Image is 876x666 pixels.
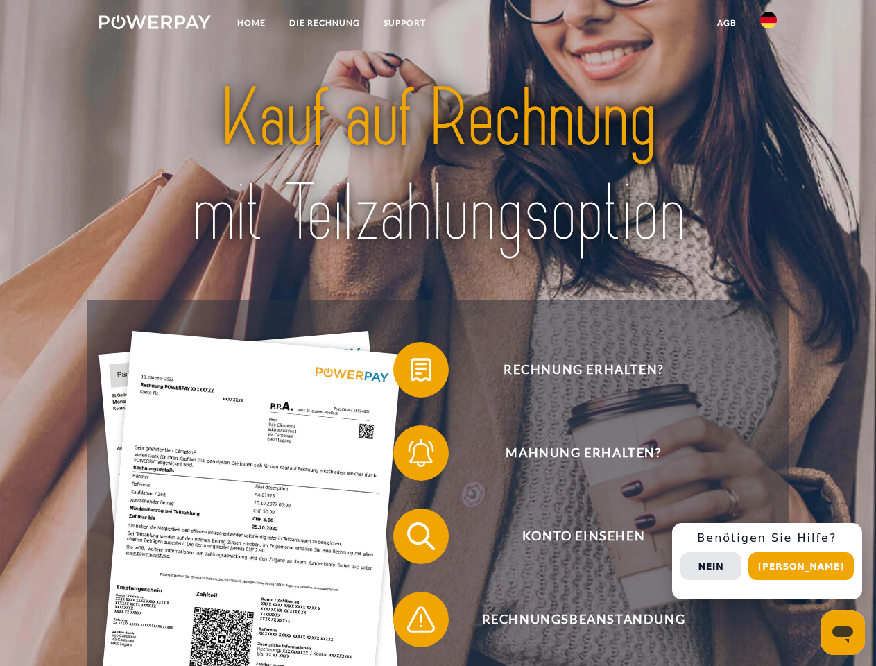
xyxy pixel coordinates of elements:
button: Mahnung erhalten? [393,425,754,481]
span: Konto einsehen [413,509,753,564]
img: qb_bill.svg [404,352,438,387]
button: Rechnung erhalten? [393,342,754,398]
img: qb_warning.svg [404,602,438,637]
div: Schnellhilfe [672,523,862,599]
button: [PERSON_NAME] [748,552,854,580]
a: SUPPORT [372,10,438,35]
button: Nein [680,552,741,580]
span: Rechnungsbeanstandung [413,592,753,647]
h3: Benötigen Sie Hilfe? [680,531,854,545]
img: qb_search.svg [404,519,438,554]
button: Konto einsehen [393,509,754,564]
span: Mahnung erhalten? [413,425,753,481]
iframe: Schaltfläche zum Öffnen des Messaging-Fensters [821,610,865,655]
a: agb [705,10,748,35]
button: Rechnungsbeanstandung [393,592,754,647]
img: title-powerpay_de.svg [132,67,744,266]
img: de [760,12,777,28]
a: Home [225,10,277,35]
a: DIE RECHNUNG [277,10,372,35]
img: qb_bell.svg [404,436,438,470]
span: Rechnung erhalten? [413,342,753,398]
img: logo-powerpay-white.svg [99,15,211,29]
